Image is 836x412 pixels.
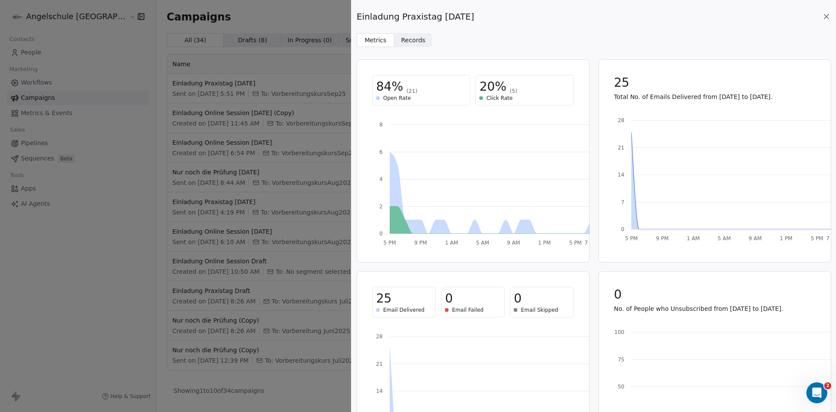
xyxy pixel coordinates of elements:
[810,235,823,242] tspan: 5 PM
[614,92,816,101] p: Total No. of Emails Delivered from [DATE] to [DATE].
[379,149,383,155] tspan: 6
[621,226,624,232] tspan: 0
[479,79,506,95] span: 20%
[617,172,624,178] tspan: 14
[445,291,453,306] span: 0
[824,382,831,389] span: 2
[614,287,622,303] span: 0
[521,306,558,313] span: Email Skipped
[376,79,403,95] span: 84%
[379,231,383,237] tspan: 0
[407,88,418,95] span: (21)
[357,10,474,23] span: Einladung Praxistag [DATE]
[383,240,396,246] tspan: 5 PM
[376,334,383,340] tspan: 28
[486,95,512,102] span: Click Rate
[415,240,427,246] tspan: 9 PM
[617,357,624,363] tspan: 75
[383,95,411,102] span: Open Rate
[718,235,731,242] tspan: 5 AM
[779,235,792,242] tspan: 1 PM
[379,204,383,210] tspan: 2
[617,145,624,151] tspan: 21
[687,235,700,242] tspan: 1 AM
[376,361,383,367] tspan: 21
[376,291,391,306] span: 25
[617,117,624,123] tspan: 28
[538,240,551,246] tspan: 1 PM
[379,122,383,128] tspan: 8
[748,235,762,242] tspan: 9 AM
[514,291,522,306] span: 0
[621,199,624,205] tspan: 7
[401,36,425,45] span: Records
[379,176,383,182] tspan: 4
[569,240,582,246] tspan: 5 PM
[656,235,668,242] tspan: 9 PM
[507,240,520,246] tspan: 9 AM
[614,304,816,313] p: No. of People who Unsubscribed from [DATE] to [DATE].
[445,240,458,246] tspan: 1 AM
[452,306,483,313] span: Email Failed
[617,384,624,390] tspan: 50
[510,88,517,95] span: (5)
[584,240,597,246] tspan: 7 PM
[614,329,624,335] tspan: 100
[806,382,827,403] iframe: Intercom live chat
[625,235,637,242] tspan: 5 PM
[476,240,489,246] tspan: 5 AM
[383,306,425,313] span: Email Delivered
[614,75,629,91] span: 25
[376,388,383,394] tspan: 14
